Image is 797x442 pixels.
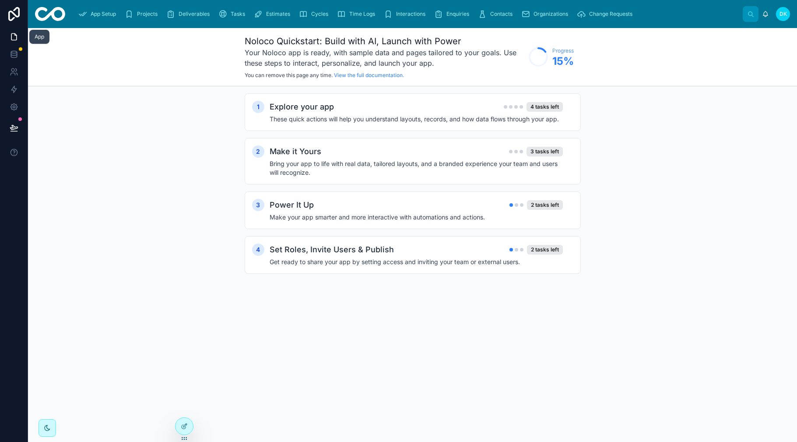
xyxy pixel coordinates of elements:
[245,47,524,68] h3: Your Noloco app is ready, with sample data and pages tailored to your goals. Use these steps to i...
[296,6,334,22] a: Cycles
[231,11,245,18] span: Tasks
[91,11,116,18] span: App Setup
[334,72,404,78] a: View the full documentation.
[519,6,574,22] a: Organizations
[72,4,743,24] div: scrollable content
[164,6,216,22] a: Deliverables
[490,11,513,18] span: Contacts
[349,11,375,18] span: Time Logs
[432,6,475,22] a: Enquiries
[381,6,432,22] a: Interactions
[475,6,519,22] a: Contacts
[589,11,632,18] span: Change Requests
[35,7,65,21] img: App logo
[251,6,296,22] a: Estimates
[446,11,469,18] span: Enquiries
[216,6,251,22] a: Tasks
[266,11,290,18] span: Estimates
[35,33,44,40] div: App
[245,72,333,78] span: You can remove this page any time.
[779,11,787,18] span: DK
[334,6,381,22] a: Time Logs
[122,6,164,22] a: Projects
[534,11,568,18] span: Organizations
[245,35,524,47] h1: Noloco Quickstart: Build with AI, Launch with Power
[396,11,425,18] span: Interactions
[76,6,122,22] a: App Setup
[552,54,574,68] span: 15 %
[137,11,158,18] span: Projects
[179,11,210,18] span: Deliverables
[552,47,574,54] span: Progress
[574,6,639,22] a: Change Requests
[311,11,328,18] span: Cycles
